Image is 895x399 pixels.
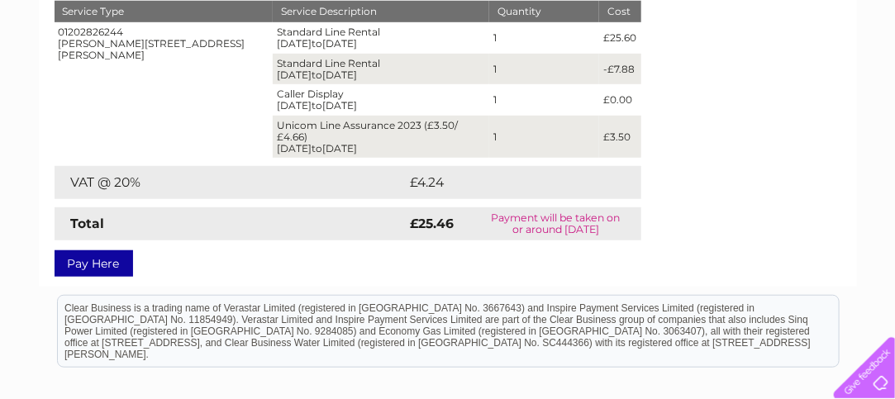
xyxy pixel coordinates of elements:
[751,70,775,83] a: Blog
[273,54,489,85] td: Standard Line Rental [DATE] [DATE]
[31,43,116,93] img: logo.png
[58,9,839,80] div: Clear Business is a trading name of Verastar Limited (registered in [GEOGRAPHIC_DATA] No. 3667643...
[312,37,322,50] span: to
[489,22,599,54] td: 1
[273,116,489,158] td: Unicom Line Assurance 2023 (£3.50/£4.66) [DATE] [DATE]
[692,70,741,83] a: Telecoms
[583,8,697,29] a: 0333 014 3131
[273,84,489,116] td: Caller Display [DATE] [DATE]
[599,22,640,54] td: £25.60
[407,166,602,199] td: £4.24
[55,166,407,199] td: VAT @ 20%
[55,1,274,22] th: Service Type
[411,216,455,231] strong: £25.46
[489,116,599,158] td: 1
[471,207,641,240] td: Payment will be taken on or around [DATE]
[840,70,879,83] a: Log out
[71,216,105,231] strong: Total
[599,84,640,116] td: £0.00
[599,54,640,85] td: -£7.88
[55,250,133,277] a: Pay Here
[604,70,636,83] a: Water
[785,70,826,83] a: Contact
[489,84,599,116] td: 1
[599,116,640,158] td: £3.50
[312,69,322,81] span: to
[59,26,269,60] div: 01202826244 [PERSON_NAME][STREET_ADDRESS][PERSON_NAME]
[273,1,489,22] th: Service Description
[273,22,489,54] td: Standard Line Rental [DATE] [DATE]
[489,54,599,85] td: 1
[312,142,322,154] span: to
[489,1,599,22] th: Quantity
[599,1,640,22] th: Cost
[645,70,682,83] a: Energy
[312,99,322,112] span: to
